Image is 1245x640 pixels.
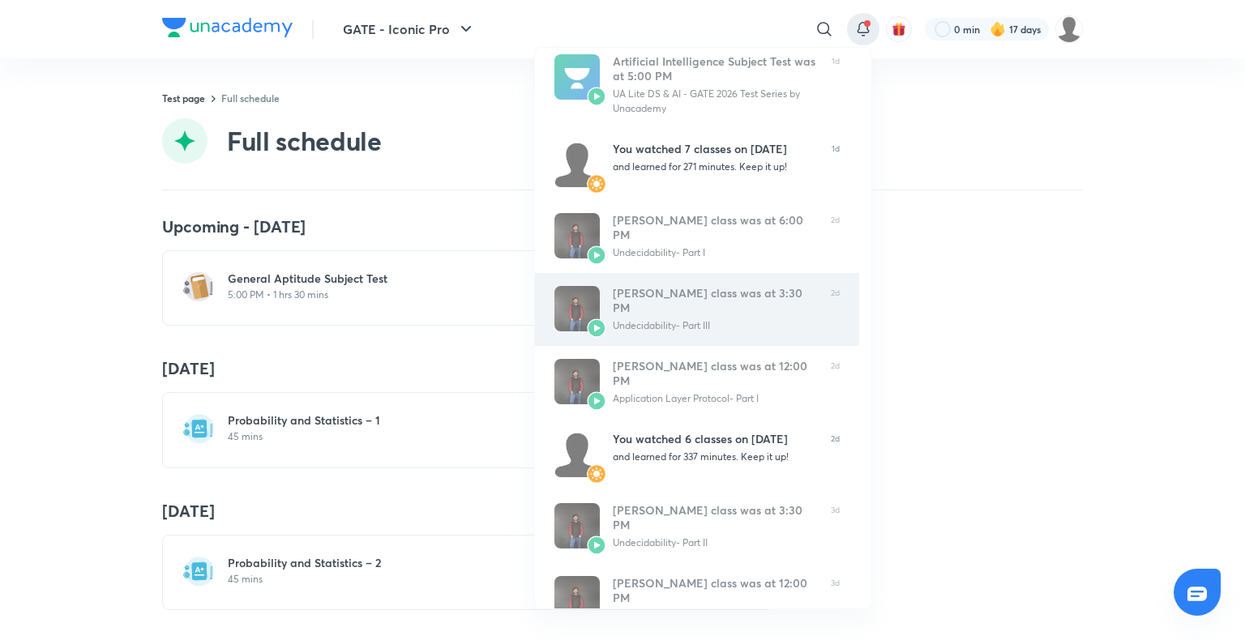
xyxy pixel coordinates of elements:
[831,286,840,333] span: 2d
[554,576,600,621] img: Avatar
[613,359,818,388] div: [PERSON_NAME] class was at 12:00 PM
[613,503,818,532] div: [PERSON_NAME] class was at 3:30 PM
[535,346,859,419] a: AvatarAvatar[PERSON_NAME] class was at 12:00 PMApplication Layer Protocol- Part I2d
[613,54,819,83] div: Artificial Intelligence Subject Test was at 5:00 PM
[535,490,859,563] a: AvatarAvatar[PERSON_NAME] class was at 3:30 PMUndecidability- Part II3d
[587,174,606,194] img: Avatar
[831,432,840,477] span: 2d
[613,286,818,315] div: [PERSON_NAME] class was at 3:30 PM
[831,359,840,406] span: 2d
[587,245,606,265] img: Avatar
[613,213,818,242] div: [PERSON_NAME] class was at 6:00 PM
[613,535,818,550] div: Undecidability- Part II
[535,273,859,346] a: AvatarAvatar[PERSON_NAME] class was at 3:30 PMUndecidability- Part III2d
[613,318,818,333] div: Undecidability- Part III
[587,87,606,106] img: Avatar
[554,359,600,404] img: Avatar
[831,576,840,623] span: 3d
[832,54,840,116] span: 1d
[832,142,840,187] span: 1d
[554,213,600,258] img: Avatar
[613,391,818,406] div: Application Layer Protocol- Part I
[554,432,600,477] img: Avatar
[535,41,859,129] a: AvatarAvatarArtificial Intelligence Subject Test was at 5:00 PMUA Lite DS & AI - GATE 2026 Test S...
[535,419,859,490] a: AvatarAvatarYou watched 6 classes on [DATE]and learned for 337 minutes. Keep it up!2d
[587,464,606,484] img: Avatar
[587,391,606,411] img: Avatar
[535,129,859,200] a: AvatarAvatarYou watched 7 classes on [DATE]and learned for 271 minutes. Keep it up!1d
[554,286,600,331] img: Avatar
[535,563,859,636] a: [PERSON_NAME] class was at 12:00 PMMiscellaneous Topics3d
[554,54,600,100] img: Avatar
[613,432,818,446] div: You watched 6 classes on [DATE]
[587,535,606,555] img: Avatar
[554,142,600,187] img: Avatar
[613,450,818,464] div: and learned for 337 minutes. Keep it up!
[613,87,819,116] div: UA Lite DS & AI - GATE 2026 Test Series by Unacademy
[831,503,840,550] span: 3d
[613,576,818,605] div: [PERSON_NAME] class was at 12:00 PM
[554,503,600,548] img: Avatar
[587,318,606,338] img: Avatar
[831,213,840,260] span: 2d
[613,160,819,174] div: and learned for 271 minutes. Keep it up!
[613,245,818,260] div: Undecidability- Part I
[535,200,859,273] a: AvatarAvatar[PERSON_NAME] class was at 6:00 PMUndecidability- Part I2d
[613,142,819,156] div: You watched 7 classes on [DATE]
